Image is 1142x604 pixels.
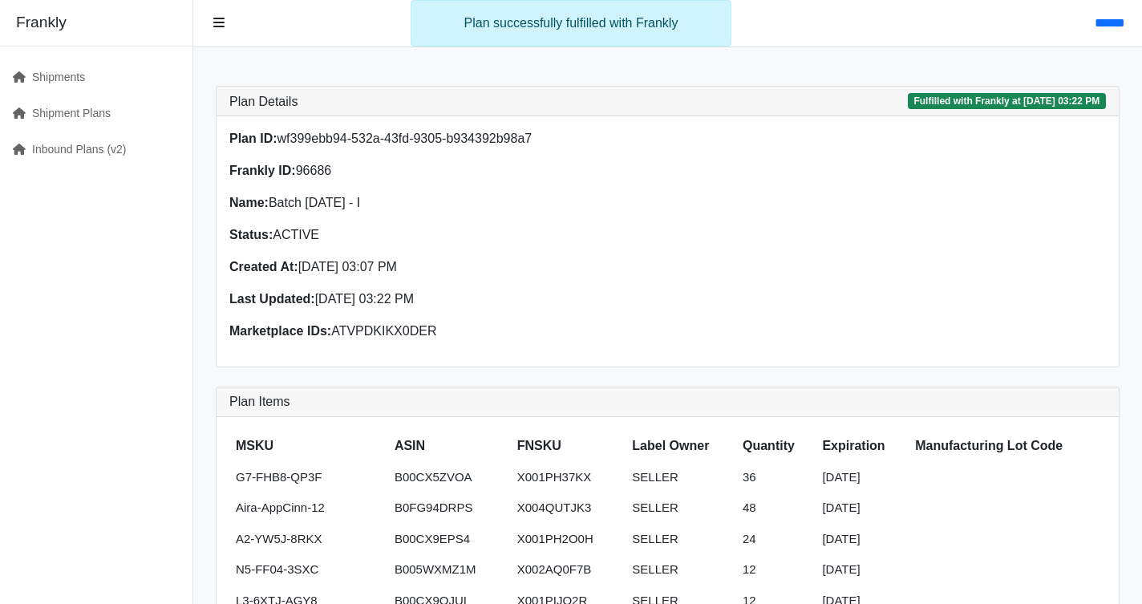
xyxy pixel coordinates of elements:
[816,430,909,462] th: Expiration
[229,394,1106,409] h3: Plan Items
[626,462,736,493] td: SELLER
[229,462,388,493] td: G7-FHB8-QP3F
[816,462,909,493] td: [DATE]
[908,93,1106,109] span: Fulfilled with Frankly at [DATE] 03:22 PM
[229,132,277,145] strong: Plan ID:
[229,322,658,341] p: ATVPDKIKX0DER
[229,193,658,213] p: Batch [DATE] - I
[229,228,273,241] strong: Status:
[626,493,736,524] td: SELLER
[511,524,626,555] td: X001PH2O0H
[511,554,626,586] td: X002AQ0F7B
[736,462,816,493] td: 36
[388,554,511,586] td: B005WXMZ1M
[388,430,511,462] th: ASIN
[229,292,315,306] strong: Last Updated:
[736,430,816,462] th: Quantity
[816,524,909,555] td: [DATE]
[229,493,388,524] td: Aira-AppCinn-12
[229,164,296,177] strong: Frankly ID:
[388,493,511,524] td: B0FG94DRPS
[909,430,1106,462] th: Manufacturing Lot Code
[511,493,626,524] td: X004QUTJK3
[736,524,816,555] td: 24
[736,493,816,524] td: 48
[626,524,736,555] td: SELLER
[388,524,511,555] td: B00CX9EPS4
[229,161,658,180] p: 96686
[736,554,816,586] td: 12
[229,225,658,245] p: ACTIVE
[229,324,331,338] strong: Marketplace IDs:
[229,260,298,274] strong: Created At:
[229,290,658,309] p: [DATE] 03:22 PM
[229,196,269,209] strong: Name:
[626,554,736,586] td: SELLER
[229,554,388,586] td: N5-FF04-3SXC
[626,430,736,462] th: Label Owner
[229,94,298,109] h3: Plan Details
[229,257,658,277] p: [DATE] 03:07 PM
[816,554,909,586] td: [DATE]
[229,430,388,462] th: MSKU
[388,462,511,493] td: B00CX5ZVOA
[511,430,626,462] th: FNSKU
[229,524,388,555] td: A2-YW5J-8RKX
[511,462,626,493] td: X001PH37KX
[816,493,909,524] td: [DATE]
[229,129,658,148] p: wf399ebb94-532a-43fd-9305-b934392b98a7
